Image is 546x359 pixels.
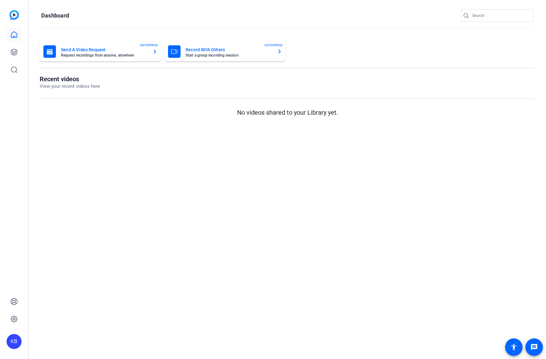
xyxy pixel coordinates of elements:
input: Search [472,12,529,19]
p: View your recent videos here [40,83,100,90]
mat-card-subtitle: Request recordings from anyone, anywhere [61,53,147,57]
img: blue-gradient.svg [9,10,19,20]
mat-card-subtitle: Start a group recording session [186,53,272,57]
h1: Dashboard [41,12,69,19]
div: KB [7,334,22,349]
h1: Recent videos [40,75,100,83]
button: Record With OthersStart a group recording sessionENTERPRISE [164,42,286,62]
button: Send A Video RequestRequest recordings from anyone, anywhereENTERPRISE [40,42,161,62]
span: ENTERPRISE [265,43,283,47]
mat-card-title: Record With Others [186,46,272,53]
span: ENTERPRISE [140,43,158,47]
mat-card-title: Send A Video Request [61,46,147,53]
mat-icon: message [530,343,538,351]
mat-icon: accessibility [510,343,518,351]
p: No videos shared to your Library yet. [40,108,535,117]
